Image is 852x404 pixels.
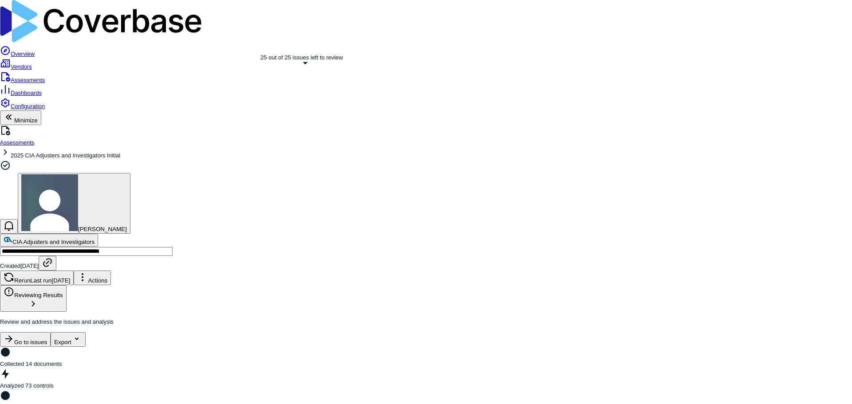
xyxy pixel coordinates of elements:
[260,53,343,62] div: 25 out of 25 issues left to review
[11,103,45,110] span: Configuration
[74,271,111,285] button: Actions
[4,286,63,298] div: Reviewing Results
[78,226,127,232] span: [PERSON_NAME]
[11,152,120,159] span: 2025 CIA Adjusters and Investigators Initial
[11,51,35,57] span: Overview
[11,63,32,70] span: Vendors
[4,235,12,244] img: https://compassadj.com/
[21,174,78,231] img: Melanie Lorent avatar
[11,90,42,96] span: Dashboards
[11,77,45,83] span: Assessments
[14,117,38,124] span: Minimize
[51,332,86,347] button: Export
[18,173,130,234] button: Melanie Lorent avatar[PERSON_NAME]
[39,256,56,271] button: Copy link
[30,277,70,284] span: Last run [DATE]
[12,239,95,245] span: CIA Adjusters and Investigators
